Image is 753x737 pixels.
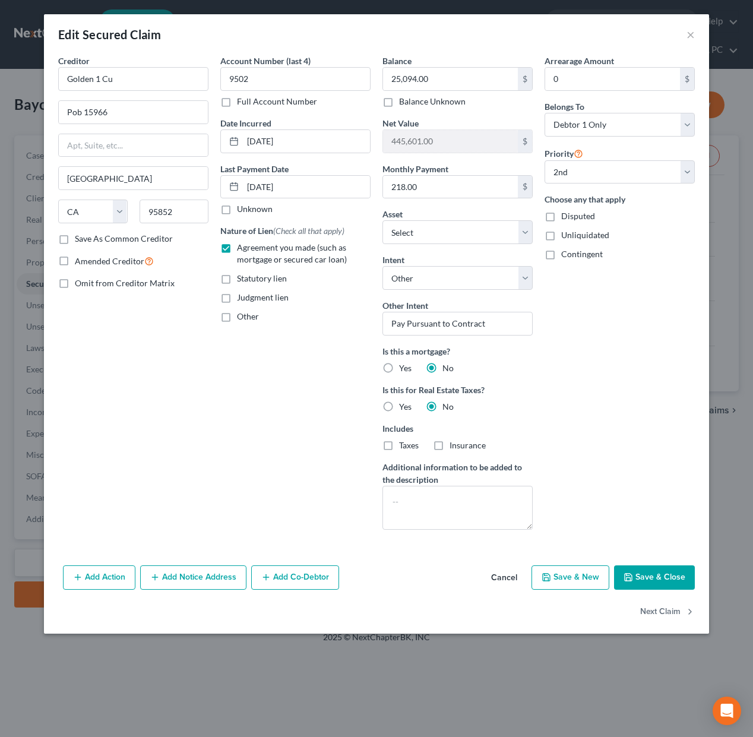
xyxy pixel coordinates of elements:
[382,312,533,336] input: Specify...
[237,273,287,283] span: Statutory lien
[399,440,419,450] span: Taxes
[220,163,289,175] label: Last Payment Date
[220,55,311,67] label: Account Number (last 4)
[382,209,403,219] span: Asset
[382,55,412,67] label: Balance
[383,176,518,198] input: 0.00
[140,200,209,223] input: Enter zip...
[614,565,695,590] button: Save & Close
[58,26,161,43] div: Edit Secured Claim
[220,67,371,91] input: XXXX
[399,363,412,373] span: Yes
[58,56,90,66] span: Creditor
[482,567,527,590] button: Cancel
[713,697,741,725] div: Open Intercom Messenger
[75,256,144,266] span: Amended Creditor
[382,345,533,358] label: Is this a mortgage?
[243,130,370,153] input: MM/DD/YYYY
[545,68,680,90] input: 0.00
[382,254,404,266] label: Intent
[561,230,609,240] span: Unliquidated
[561,211,595,221] span: Disputed
[382,422,533,435] label: Includes
[640,599,695,624] button: Next Claim
[518,176,532,198] div: $
[220,117,271,129] label: Date Incurred
[59,167,208,189] input: Enter city...
[382,163,448,175] label: Monthly Payment
[442,401,454,412] span: No
[545,146,583,160] label: Priority
[399,401,412,412] span: Yes
[237,311,259,321] span: Other
[382,299,428,312] label: Other Intent
[220,224,344,237] label: Nature of Lien
[243,176,370,198] input: MM/DD/YYYY
[442,363,454,373] span: No
[237,96,317,107] label: Full Account Number
[237,203,273,215] label: Unknown
[59,134,208,157] input: Apt, Suite, etc...
[686,27,695,42] button: ×
[680,68,694,90] div: $
[450,440,486,450] span: Insurance
[518,130,532,153] div: $
[237,292,289,302] span: Judgment lien
[140,565,246,590] button: Add Notice Address
[75,233,173,245] label: Save As Common Creditor
[75,278,175,288] span: Omit from Creditor Matrix
[518,68,532,90] div: $
[383,130,518,153] input: 0.00
[382,461,533,486] label: Additional information to be added to the description
[58,67,208,91] input: Search creditor by name...
[382,117,419,129] label: Net Value
[545,193,695,205] label: Choose any that apply
[273,226,344,236] span: (Check all that apply)
[383,68,518,90] input: 0.00
[399,96,466,107] label: Balance Unknown
[63,565,135,590] button: Add Action
[531,565,609,590] button: Save & New
[237,242,347,264] span: Agreement you made (such as mortgage or secured car loan)
[545,55,614,67] label: Arrearage Amount
[545,102,584,112] span: Belongs To
[561,249,603,259] span: Contingent
[59,101,208,124] input: Enter address...
[382,384,533,396] label: Is this for Real Estate Taxes?
[251,565,339,590] button: Add Co-Debtor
